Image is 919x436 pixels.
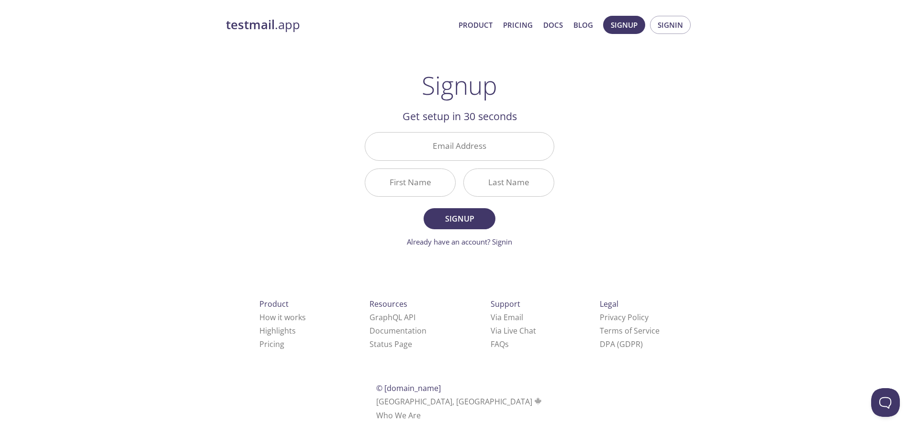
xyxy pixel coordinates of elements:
iframe: Help Scout Beacon - Open [871,388,900,417]
a: Privacy Policy [600,312,649,323]
a: Already have an account? Signin [407,237,512,246]
span: Resources [370,299,407,309]
a: testmail.app [226,17,451,33]
span: s [505,339,509,349]
a: Status Page [370,339,412,349]
a: Highlights [259,325,296,336]
a: Via Live Chat [491,325,536,336]
button: Signup [603,16,645,34]
span: © [DOMAIN_NAME] [376,383,441,393]
a: FAQ [491,339,509,349]
a: How it works [259,312,306,323]
span: [GEOGRAPHIC_DATA], [GEOGRAPHIC_DATA] [376,396,543,407]
a: Pricing [259,339,284,349]
a: Via Email [491,312,523,323]
a: Documentation [370,325,426,336]
button: Signin [650,16,691,34]
a: Pricing [503,19,533,31]
a: DPA (GDPR) [600,339,643,349]
span: Legal [600,299,618,309]
strong: testmail [226,16,275,33]
a: Who We Are [376,410,421,421]
span: Signup [611,19,638,31]
span: Product [259,299,289,309]
button: Signup [424,208,495,229]
a: Blog [573,19,593,31]
span: Signup [434,212,485,225]
a: Docs [543,19,563,31]
span: Support [491,299,520,309]
a: Product [459,19,493,31]
span: Signin [658,19,683,31]
a: Terms of Service [600,325,660,336]
h1: Signup [422,71,497,100]
h2: Get setup in 30 seconds [365,108,554,124]
a: GraphQL API [370,312,415,323]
